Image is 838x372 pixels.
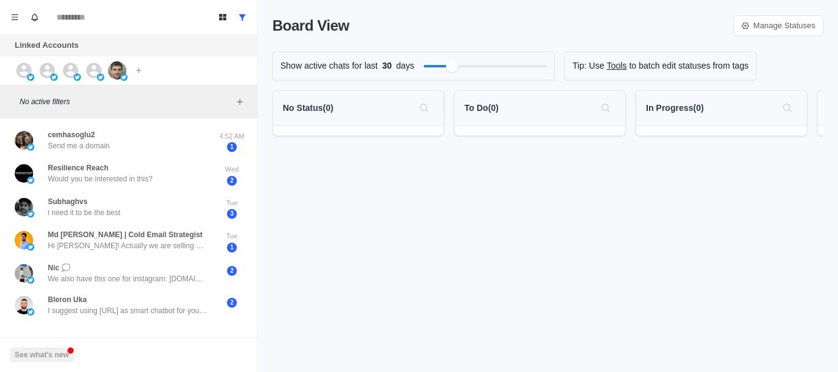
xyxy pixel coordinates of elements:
[227,142,237,152] span: 1
[446,60,458,72] div: Filter by activity days
[733,15,823,36] a: Manage Statuses
[15,131,33,150] img: picture
[227,176,237,186] span: 2
[217,198,247,208] p: Tue
[607,59,627,72] a: Tools
[27,276,34,284] img: picture
[120,74,128,81] img: picture
[10,347,74,362] button: See what's new
[27,210,34,218] img: picture
[48,294,86,305] p: Bleron Uka
[48,173,153,184] p: Would you be interested in this?
[48,129,95,140] p: cemhasoglu2
[48,273,207,284] p: We also have this one for instagram: [DOMAIN_NAME][URL] This one for LinkedIn: [DOMAIN_NAME][URL]...
[227,243,237,252] span: 1
[213,7,233,27] button: Board View
[233,7,252,27] button: Show all conversations
[48,196,88,207] p: Subhaghvs
[48,140,110,151] p: Send me a domain
[27,143,34,151] img: picture
[646,102,704,115] p: In Progress ( 0 )
[378,59,396,72] span: 30
[464,102,499,115] p: To Do ( 0 )
[227,298,237,308] span: 2
[48,207,120,218] p: i need it to be the best
[27,308,34,316] img: picture
[233,94,247,109] button: Add filters
[777,98,797,118] button: Search
[629,59,749,72] p: to batch edit statuses from tags
[25,7,44,27] button: Notifications
[272,15,349,37] p: Board View
[227,209,237,219] span: 3
[27,243,34,251] img: picture
[27,74,34,81] img: picture
[572,59,604,72] p: Tip: Use
[48,240,207,251] p: Hi [PERSON_NAME]! Actually we are selling Google workspace and Microsoft 365 inboxes.
[48,229,202,240] p: Md [PERSON_NAME] | Cold Email Strategist
[283,102,333,115] p: No Status ( 0 )
[414,98,434,118] button: Search
[27,177,34,184] img: picture
[217,131,247,142] p: 4:52 AM
[74,74,81,81] img: picture
[108,61,126,80] img: picture
[227,266,237,276] span: 2
[15,264,33,283] img: picture
[280,59,378,72] p: Show active chats for last
[217,231,247,241] p: Tue
[48,305,207,316] p: I suggest using [URL] as smart chatbot for you website.
[5,7,25,27] button: Menu
[217,164,247,175] p: Wed
[15,296,33,314] img: picture
[15,198,33,216] img: picture
[15,39,79,51] p: Linked Accounts
[15,164,33,183] img: picture
[20,96,233,107] p: No active filters
[97,74,104,81] img: picture
[48,162,109,173] p: Resilience Reach
[50,74,58,81] img: picture
[596,98,615,118] button: Search
[396,59,415,72] p: days
[131,63,146,78] button: Add account
[15,231,33,249] img: picture
[48,262,71,273] p: Nic 💭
